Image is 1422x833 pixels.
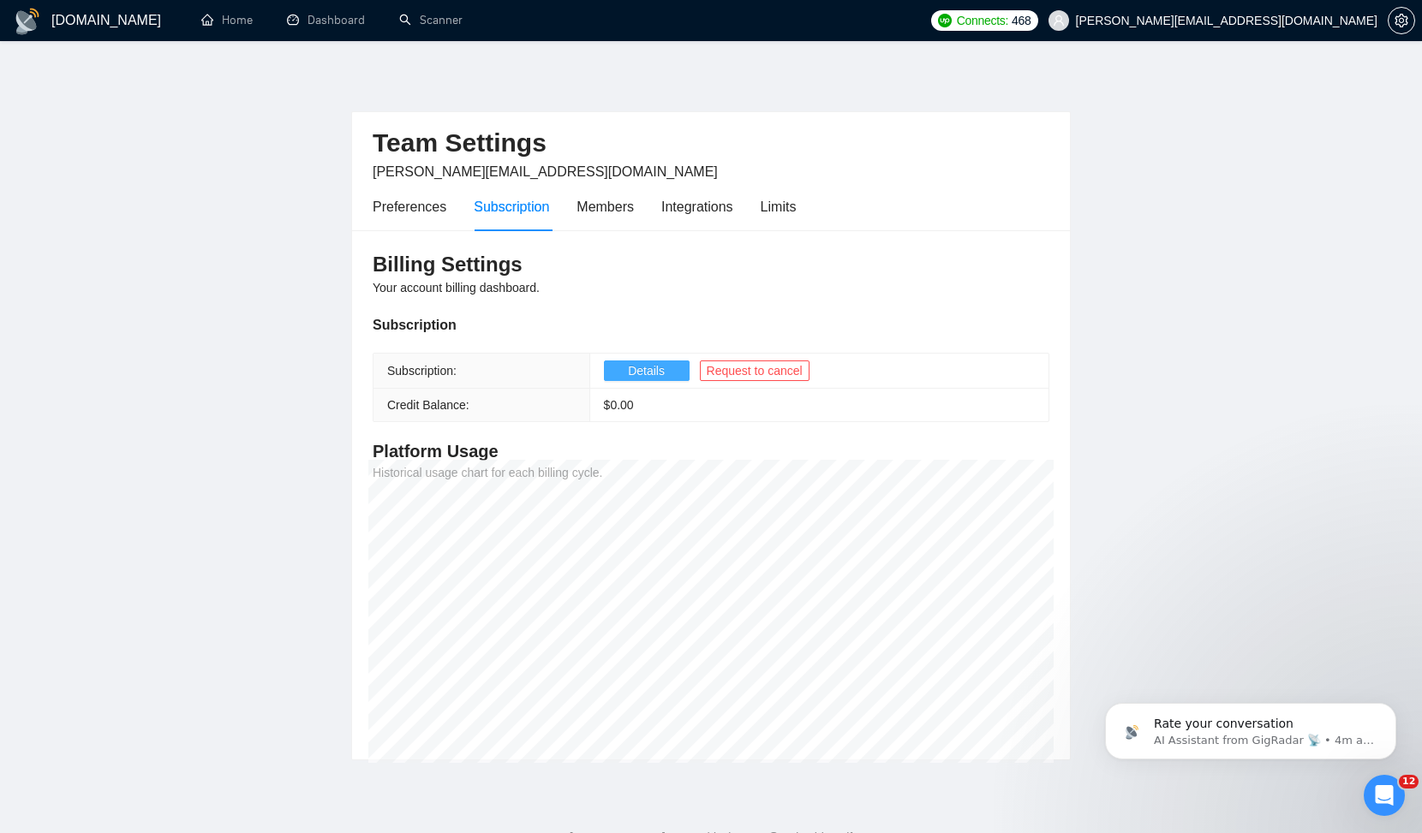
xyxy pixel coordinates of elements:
[1388,7,1415,34] button: setting
[373,439,1049,463] h4: Platform Usage
[14,8,41,35] img: logo
[373,314,1049,336] div: Subscription
[387,364,457,378] span: Subscription:
[474,196,549,217] div: Subscription
[287,13,365,27] a: dashboardDashboard
[373,164,718,179] span: [PERSON_NAME][EMAIL_ADDRESS][DOMAIN_NAME]
[761,196,797,217] div: Limits
[201,13,253,27] a: homeHome
[399,13,463,27] a: searchScanner
[1079,667,1422,787] iframe: Intercom notifications message
[661,196,733,217] div: Integrations
[373,126,1049,161] h2: Team Settings
[577,196,634,217] div: Members
[938,14,952,27] img: upwork-logo.png
[1364,775,1405,816] iframe: Intercom live chat
[957,11,1008,30] span: Connects:
[700,360,810,381] button: Request to cancel
[604,398,634,412] span: $ 0.00
[1388,14,1415,27] a: setting
[604,360,690,381] button: Details
[1389,14,1414,27] span: setting
[1012,11,1031,30] span: 468
[373,281,540,295] span: Your account billing dashboard.
[373,196,446,217] div: Preferences
[1399,775,1419,788] span: 12
[628,361,665,380] span: Details
[1053,15,1065,27] span: user
[387,398,469,412] span: Credit Balance:
[707,361,803,380] span: Request to cancel
[373,251,1049,278] h3: Billing Settings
